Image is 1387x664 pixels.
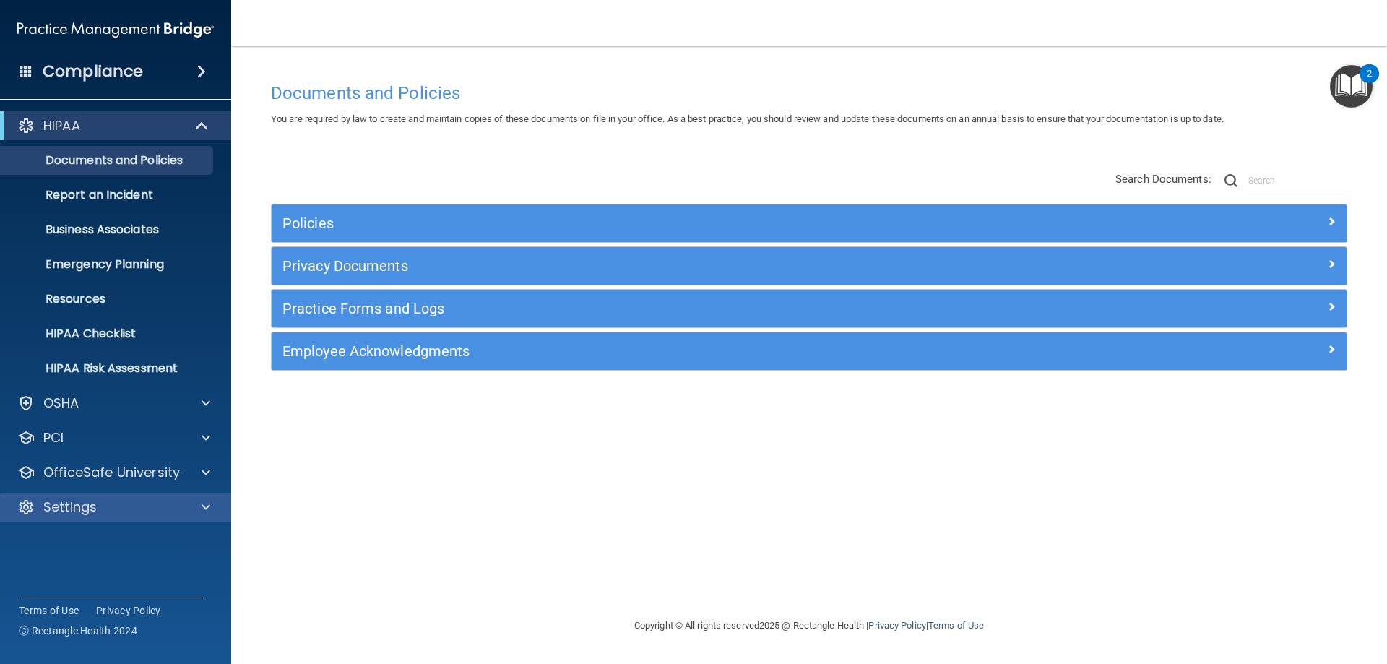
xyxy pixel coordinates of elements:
iframe: Drift Widget Chat Controller [1137,561,1370,619]
a: Terms of Use [19,603,79,618]
p: Report an Incident [9,188,207,202]
a: Settings [17,499,210,516]
input: Search [1248,170,1347,191]
a: PCI [17,429,210,447]
a: OSHA [17,394,210,412]
button: Open Resource Center, 2 new notifications [1330,65,1373,108]
p: HIPAA Checklist [9,327,207,341]
div: 2 [1367,74,1372,92]
h5: Employee Acknowledgments [282,343,1067,359]
h4: Documents and Policies [271,84,1347,103]
img: ic-search.3b580494.png [1224,174,1237,187]
p: HIPAA Risk Assessment [9,361,207,376]
p: Resources [9,292,207,306]
a: Policies [282,212,1336,235]
span: Search Documents: [1115,173,1211,186]
a: Practice Forms and Logs [282,297,1336,320]
h4: Compliance [43,61,143,82]
a: Privacy Documents [282,254,1336,277]
img: PMB logo [17,15,214,44]
h5: Policies [282,215,1067,231]
h5: Practice Forms and Logs [282,301,1067,316]
p: HIPAA [43,117,80,134]
span: You are required by law to create and maintain copies of these documents on file in your office. ... [271,113,1224,124]
a: HIPAA [17,117,209,134]
a: Privacy Policy [96,603,161,618]
p: Business Associates [9,223,207,237]
p: Documents and Policies [9,153,207,168]
a: Employee Acknowledgments [282,340,1336,363]
p: OfficeSafe University [43,464,180,481]
h5: Privacy Documents [282,258,1067,274]
p: OSHA [43,394,79,412]
a: Privacy Policy [868,620,925,631]
p: Settings [43,499,97,516]
span: Ⓒ Rectangle Health 2024 [19,624,137,638]
a: Terms of Use [928,620,984,631]
p: PCI [43,429,64,447]
div: Copyright © All rights reserved 2025 @ Rectangle Health | | [545,603,1073,649]
a: OfficeSafe University [17,464,210,481]
p: Emergency Planning [9,257,207,272]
